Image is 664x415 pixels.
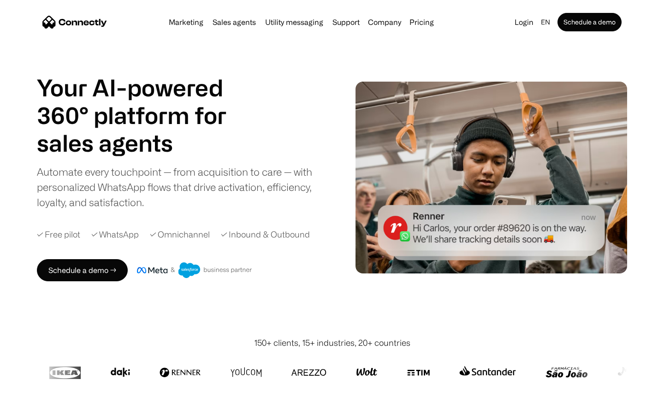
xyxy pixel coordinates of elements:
[37,129,249,157] div: 1 of 4
[511,16,537,29] a: Login
[37,259,128,281] a: Schedule a demo →
[406,18,438,26] a: Pricing
[42,15,107,29] a: home
[557,13,622,31] a: Schedule a demo
[329,18,363,26] a: Support
[150,228,210,241] div: ✓ Omnichannel
[209,18,260,26] a: Sales agents
[261,18,327,26] a: Utility messaging
[537,16,556,29] div: en
[254,337,410,349] div: 150+ clients, 15+ industries, 20+ countries
[37,129,249,157] h1: sales agents
[137,262,252,278] img: Meta and Salesforce business partner badge.
[37,129,249,157] div: carousel
[368,16,401,29] div: Company
[221,228,310,241] div: ✓ Inbound & Outbound
[18,399,55,412] ul: Language list
[37,74,249,129] h1: Your AI-powered 360° platform for
[541,16,550,29] div: en
[37,164,327,210] div: Automate every touchpoint — from acquisition to care — with personalized WhatsApp flows that driv...
[37,228,80,241] div: ✓ Free pilot
[165,18,207,26] a: Marketing
[91,228,139,241] div: ✓ WhatsApp
[365,16,404,29] div: Company
[9,398,55,412] aside: Language selected: English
